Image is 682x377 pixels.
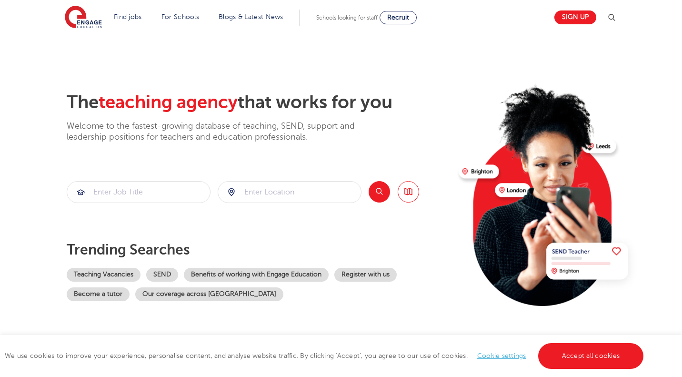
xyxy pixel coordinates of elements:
[477,352,526,359] a: Cookie settings
[99,92,238,112] span: teaching agency
[67,268,140,282] a: Teaching Vacancies
[380,11,417,24] a: Recruit
[184,268,329,282] a: Benefits of working with Engage Education
[65,6,102,30] img: Engage Education
[67,181,211,203] div: Submit
[219,13,283,20] a: Blogs & Latest News
[67,92,451,113] h2: The that works for you
[67,121,381,143] p: Welcome to the fastest-growing database of teaching, SEND, support and leadership positions for t...
[218,181,361,203] div: Submit
[161,13,199,20] a: For Schools
[554,10,596,24] a: Sign up
[538,343,644,369] a: Accept all cookies
[387,14,409,21] span: Recruit
[5,352,646,359] span: We use cookies to improve your experience, personalise content, and analyse website traffic. By c...
[369,181,390,203] button: Search
[67,182,210,203] input: Submit
[218,182,361,203] input: Submit
[67,287,130,301] a: Become a tutor
[334,268,397,282] a: Register with us
[316,14,378,21] span: Schools looking for staff
[67,241,451,258] p: Trending searches
[146,268,178,282] a: SEND
[135,287,283,301] a: Our coverage across [GEOGRAPHIC_DATA]
[114,13,142,20] a: Find jobs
